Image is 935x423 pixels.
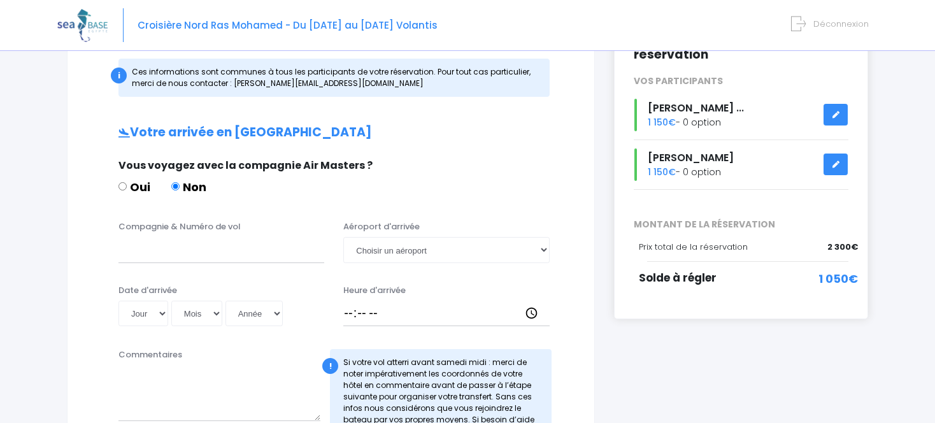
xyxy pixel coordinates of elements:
span: Croisière Nord Ras Mohamed - Du [DATE] au [DATE] Volantis [138,18,438,32]
label: Date d'arrivée [118,284,177,297]
div: ! [322,358,338,374]
span: 1 150€ [648,166,676,178]
label: Commentaires [118,348,182,361]
span: MONTANT DE LA RÉSERVATION [624,218,858,231]
span: Vous voyagez avec la compagnie Air Masters ? [118,158,373,173]
span: [PERSON_NAME] [648,150,734,165]
span: Prix total de la réservation [639,241,748,253]
input: Non [171,182,180,190]
div: VOS PARTICIPANTS [624,75,858,88]
span: Déconnexion [813,18,869,30]
span: Solde à régler [639,270,717,285]
div: - 0 option [624,148,858,181]
label: Heure d'arrivée [343,284,406,297]
div: - 0 option [624,99,858,131]
h2: Récapitulatif de votre réservation [634,33,848,62]
label: Compagnie & Numéro de vol [118,220,241,233]
label: Oui [118,178,150,196]
span: 2 300€ [827,241,858,254]
label: Aéroport d'arrivée [343,220,420,233]
div: Ces informations sont communes à tous les participants de votre réservation. Pour tout cas partic... [118,59,550,97]
h2: Votre arrivée en [GEOGRAPHIC_DATA] [93,125,569,140]
span: [PERSON_NAME] ... [648,101,744,115]
span: 1 050€ [818,270,858,287]
label: Non [171,178,206,196]
span: 1 150€ [648,116,676,129]
input: Oui [118,182,127,190]
div: i [111,68,127,83]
